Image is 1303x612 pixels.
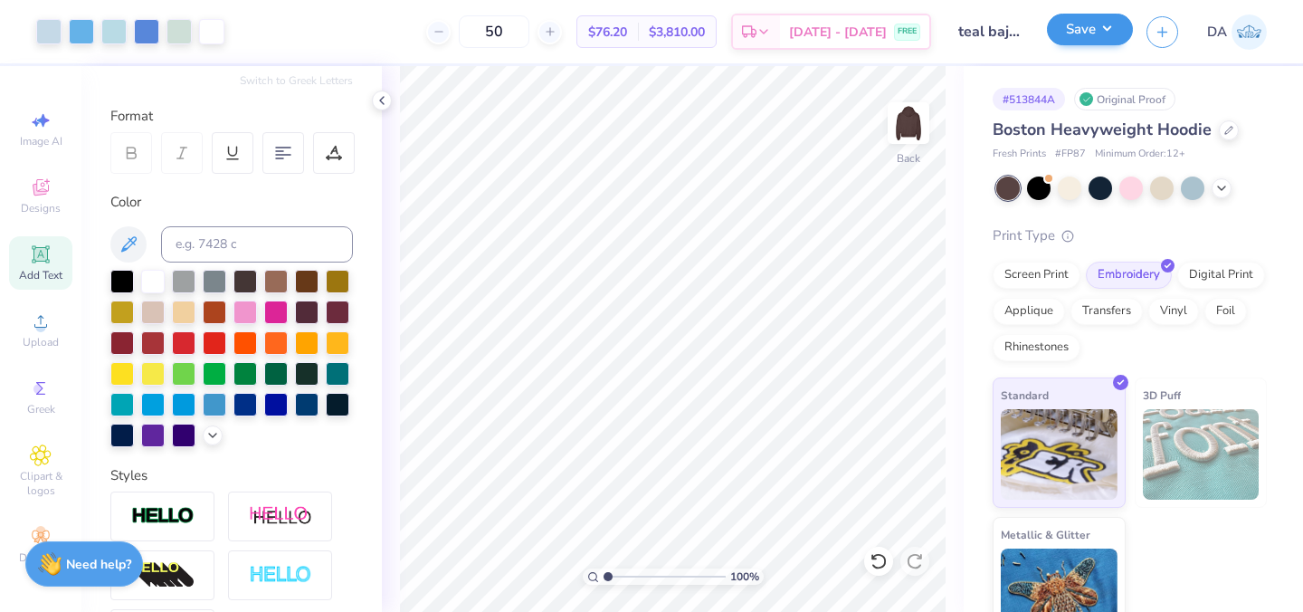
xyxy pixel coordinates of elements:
img: Standard [1001,409,1118,500]
img: 3D Puff [1143,409,1260,500]
img: Deeksha Arora [1232,14,1267,50]
span: [DATE] - [DATE] [789,23,887,42]
span: Decorate [19,550,62,565]
img: Negative Space [249,565,312,586]
div: Rhinestones [993,334,1080,361]
span: Add Text [19,268,62,282]
span: Designs [21,201,61,215]
div: # 513844A [993,88,1065,110]
span: $76.20 [588,23,627,42]
strong: Need help? [66,556,131,573]
div: Applique [993,298,1065,325]
span: 100 % [730,569,759,585]
span: Minimum Order: 12 + [1095,147,1185,162]
span: Greek [27,402,55,416]
div: Format [110,106,355,127]
span: Image AI [20,134,62,148]
input: – – [459,15,529,48]
div: Styles [110,465,353,486]
span: Standard [1001,386,1049,405]
span: Metallic & Glitter [1001,525,1090,544]
img: Shadow [249,505,312,528]
a: DA [1207,14,1267,50]
div: Screen Print [993,262,1080,289]
span: Boston Heavyweight Hoodie [993,119,1212,140]
span: Upload [23,335,59,349]
button: Switch to Greek Letters [240,73,353,88]
div: Vinyl [1148,298,1199,325]
div: Print Type [993,225,1267,246]
img: Back [890,105,927,141]
div: Embroidery [1086,262,1172,289]
input: Untitled Design [945,14,1033,50]
div: Foil [1204,298,1247,325]
span: 3D Puff [1143,386,1181,405]
button: Save [1047,14,1133,45]
div: Transfers [1070,298,1143,325]
img: 3d Illusion [131,561,195,590]
span: Fresh Prints [993,147,1046,162]
div: Digital Print [1177,262,1265,289]
div: Color [110,192,353,213]
span: $3,810.00 [649,23,705,42]
div: Original Proof [1074,88,1175,110]
span: Clipart & logos [9,469,72,498]
input: e.g. 7428 c [161,226,353,263]
span: DA [1207,22,1227,43]
img: Stroke [131,506,195,527]
span: FREE [898,25,917,38]
div: Back [897,150,920,167]
span: # FP87 [1055,147,1086,162]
